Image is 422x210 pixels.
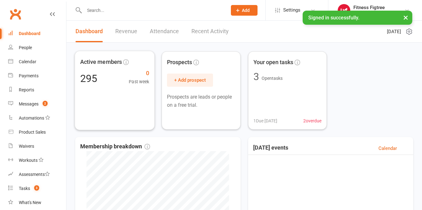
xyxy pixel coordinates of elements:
div: Tasks [19,186,30,191]
a: What's New [8,196,66,210]
span: 2 overdue [303,117,321,124]
a: People [8,41,66,55]
span: Prospects [167,58,192,67]
a: Attendance [150,21,179,42]
a: Automations [8,111,66,125]
a: Calendar [8,55,66,69]
div: What's New [19,200,41,205]
div: Dashboard [19,31,40,36]
div: Messages [19,101,39,106]
span: 1 Due [DATE] [253,117,277,124]
span: Past week [129,78,149,85]
span: Signed in successfully. [308,15,359,21]
span: Membership breakdown [80,142,150,151]
button: + Add prospect [167,74,213,87]
div: Fitness Figtree [353,5,390,10]
a: Revenue [115,21,137,42]
div: Waivers [19,144,34,149]
div: Assessments [19,172,50,177]
span: Settings [283,3,300,17]
a: Waivers [8,139,66,153]
a: Dashboard [76,21,103,42]
div: Workouts [19,158,38,163]
a: Payments [8,69,66,83]
span: Active members [80,57,122,66]
span: 0 [129,69,149,78]
span: Open tasks [262,76,283,81]
a: Product Sales [8,125,66,139]
div: Reports [19,87,34,92]
img: thumb_image1753610192.png [338,4,350,17]
a: Reports [8,83,66,97]
span: Add [242,8,250,13]
a: Calendar [378,145,397,152]
div: People [19,45,32,50]
a: Messages 2 [8,97,66,111]
a: Clubworx [8,6,23,22]
a: Dashboard [8,27,66,41]
input: Search... [82,6,223,15]
a: Workouts [8,153,66,167]
div: Product Sales [19,130,46,135]
span: 3 [34,185,39,191]
div: Automations [19,115,44,120]
div: Payments [19,73,39,78]
button: × [400,11,411,24]
a: Assessments [8,167,66,182]
span: Your open tasks [253,58,293,67]
div: Calendar [19,59,36,64]
div: 295 [80,73,97,83]
a: Tasks 3 [8,182,66,196]
div: 3 [253,72,259,82]
a: Recent Activity [191,21,229,42]
span: [DATE] [387,28,401,35]
button: Add [231,5,258,16]
p: Prospects are leads or people on a free trial. [167,93,235,109]
span: 2 [43,101,48,106]
h3: [DATE] events [253,145,288,152]
div: 247 Fitness Figtree [353,10,390,16]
